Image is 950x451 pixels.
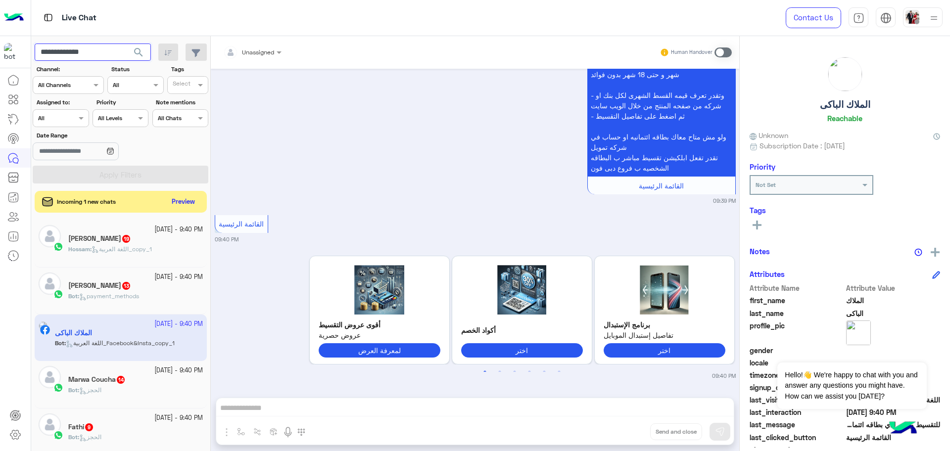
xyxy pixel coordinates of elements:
span: الملاك [846,295,941,306]
span: Hossam [68,245,90,253]
img: 2K7YtdmFLnBuZw%3D%3D.png [461,265,583,315]
b: : [68,433,79,441]
label: Note mentions [156,98,207,107]
b: : [68,386,79,394]
span: Bot [68,433,78,441]
img: WhatsApp [53,430,63,440]
img: 2KfYs9iq2KjYr9in2YQucG5n.png [604,265,725,315]
img: picture [828,57,862,91]
span: last_message [750,419,844,430]
h5: Fathi [68,423,94,431]
span: Unassigned [242,48,274,56]
h5: Hossam Ahmed [68,234,131,243]
div: Select [171,79,190,90]
button: Preview [168,195,199,209]
img: 1403182699927242 [4,43,22,61]
img: defaultAdmin.png [39,413,61,436]
small: [DATE] - 9:40 PM [154,225,203,234]
span: القائمة الرئيسية [219,220,264,228]
button: Send and close [650,423,702,440]
button: اختر [604,343,725,358]
span: Subscription Date : [DATE] [760,140,845,151]
p: برنامج الإستبدال [604,319,725,330]
span: اللغة العربية_copy_1 [92,245,152,253]
button: 6 of 3 [554,367,564,377]
button: 5 of 3 [539,367,549,377]
p: أكواد الخصم [461,325,583,335]
span: last_clicked_button [750,432,844,443]
img: picture [846,320,871,345]
h5: Ahmed Mohamed fared [68,281,131,290]
span: search [133,46,144,58]
img: notes [914,248,922,256]
span: الحجز [79,433,101,441]
button: لمعرفة العرض [319,343,440,358]
button: 1 of 3 [480,367,490,377]
img: defaultAdmin.png [39,366,61,388]
span: Incoming 1 new chats [57,197,116,206]
button: 3 of 3 [510,367,520,377]
small: 09:40 PM [712,372,736,380]
span: 14 [117,376,125,384]
img: add [931,248,940,257]
h6: Notes [750,247,770,256]
p: 12/10/2025, 9:39 PM [587,45,736,177]
span: 2025-10-12T18:40:26.869Z [846,407,941,417]
button: 2 of 3 [495,367,505,377]
span: 9 [85,423,93,431]
span: last_visited_flow [750,395,844,405]
span: gender [750,345,844,356]
img: WhatsApp [53,383,63,393]
span: Unknown [750,130,788,140]
label: Status [111,65,162,74]
span: Attribute Value [846,283,941,293]
img: hulul-logo.png [886,411,920,446]
span: 13 [122,282,130,290]
span: Hello!👋 We're happy to chat with you and answer any questions you might have. How can we assist y... [777,362,926,409]
img: tab [880,12,892,24]
img: 2KrZgtiz2YrYtyAyLnBuZw%3D%3D.png [319,265,440,315]
label: Assigned to: [37,98,88,107]
h6: Reachable [827,114,862,123]
img: defaultAdmin.png [39,225,61,247]
span: signup_date [750,382,844,393]
small: [DATE] - 9:40 PM [154,413,203,423]
span: عروض حصرية [319,330,440,340]
label: Tags [171,65,207,74]
h6: Attributes [750,270,785,278]
button: Apply Filters [33,166,208,183]
b: : [68,292,79,300]
button: search [127,44,151,65]
label: Date Range [37,131,147,140]
h6: Priority [750,162,775,171]
span: last_name [750,308,844,318]
span: للتقسيط وليس لدي بطاقه ائتمانيه او احد برامج التقسيط [846,419,941,430]
span: Bot [68,292,78,300]
img: tab [853,12,864,24]
img: WhatsApp [53,242,63,252]
button: 4 of 3 [524,367,534,377]
h6: Tags [750,206,940,215]
h5: الملاك الباكى [820,99,870,110]
span: first_name [750,295,844,306]
h5: Marwa Coucha [68,375,126,384]
span: timezone [750,370,844,380]
p: أقوى عروض التقسيط [319,319,440,330]
span: last_interaction [750,407,844,417]
img: WhatsApp [53,289,63,299]
span: القائمة الرئيسية [846,432,941,443]
span: profile_pic [750,320,844,343]
b: : [68,245,92,253]
small: Human Handover [671,48,712,56]
small: 09:39 PM [713,197,736,205]
label: Priority [96,98,147,107]
small: [DATE] - 9:40 PM [154,272,203,282]
span: payment_methods [79,292,139,300]
span: القائمة الرئيسية [639,181,684,190]
span: تفاصيل إستبدال الموبايل [604,330,725,340]
span: Bot [68,386,78,394]
img: defaultAdmin.png [39,272,61,295]
span: locale [750,358,844,368]
small: [DATE] - 9:40 PM [154,366,203,375]
a: Contact Us [786,7,841,28]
